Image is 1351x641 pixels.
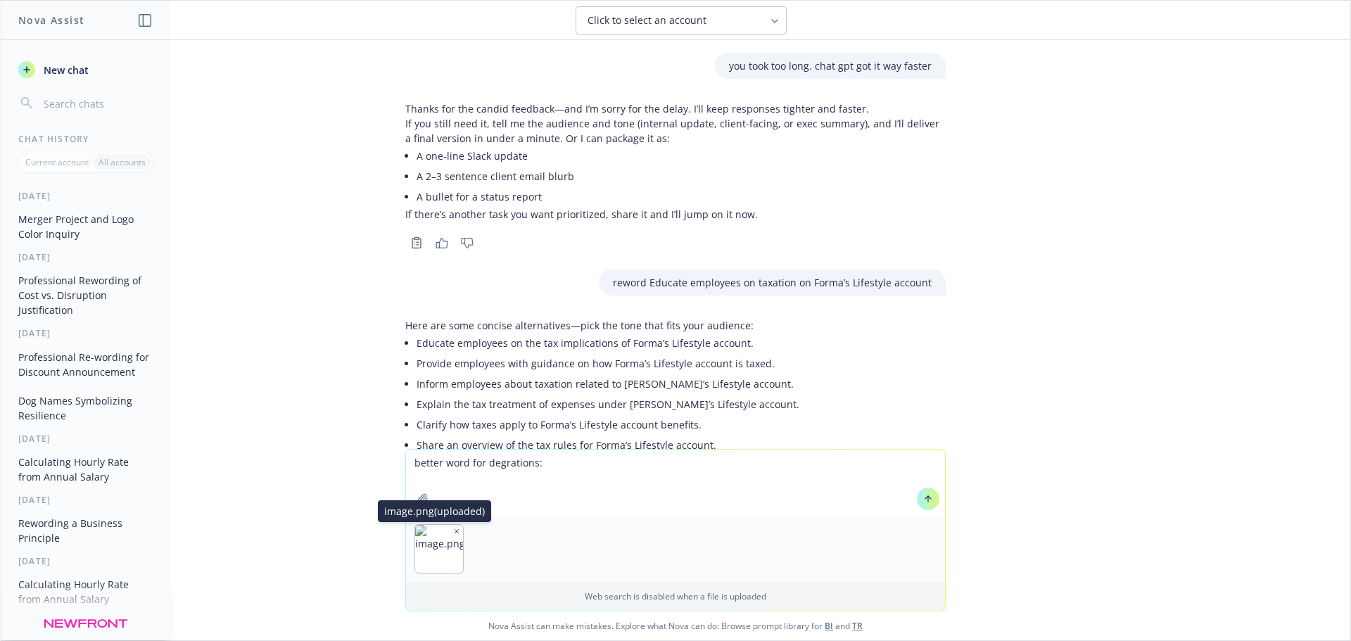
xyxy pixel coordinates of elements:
button: Professional Re-wording for Discount Announcement [13,345,158,383]
button: Calculating Hourly Rate from Annual Salary [13,573,158,611]
button: Thumbs down [456,233,478,253]
button: Click to select an account [576,6,787,34]
button: Rewording a Business Principle [13,512,158,550]
button: Merger Project and Logo Color Inquiry [13,208,158,246]
li: Clarify how taxes apply to Forma’s Lifestyle account benefits. [417,414,802,435]
button: Calculating Hourly Rate from Annual Salary [13,450,158,488]
div: [DATE] [1,251,170,263]
input: Search chats [41,94,153,113]
p: Thanks for the candid feedback—and I’m sorry for the delay. I’ll keep responses tighter and faster. [405,101,946,116]
li: Share an overview of the tax rules for Forma’s Lifestyle account. [417,435,802,455]
li: A bullet for a status report [417,186,946,207]
button: New chat [13,57,158,82]
p: If there’s another task you want prioritized, share it and I’ll jump on it now. [405,207,946,222]
p: Current account [25,156,89,168]
p: reword Educate employees on taxation on Forma’s Lifestyle account [613,275,932,290]
div: [DATE] [1,616,170,628]
p: Here are some concise alternatives—pick the tone that fits your audience: [405,318,802,333]
li: A 2–3 sentence client email blurb [417,166,946,186]
div: [DATE] [1,433,170,445]
div: [DATE] [1,494,170,506]
button: Dog Names Symbolizing Resilience [13,389,158,427]
img: image.png [415,525,463,573]
svg: Copy to clipboard [410,236,423,249]
div: [DATE] [1,190,170,202]
li: Inform employees about taxation related to [PERSON_NAME]’s Lifestyle account. [417,374,802,394]
a: BI [825,620,833,632]
span: New chat [41,63,89,77]
p: you took too long. chat gpt got it way faster [729,58,932,73]
li: Explain the tax treatment of expenses under [PERSON_NAME]’s Lifestyle account. [417,394,802,414]
button: Professional Rewording of Cost vs. Disruption Justification [13,269,158,322]
a: TR [852,620,863,632]
span: Nova Assist can make mistakes. Explore what Nova can do: Browse prompt library for and [6,611,1345,640]
p: All accounts [99,156,146,168]
p: Web search is disabled when a file is uploaded [414,590,937,602]
li: A one-line Slack update [417,146,946,166]
p: If you still need it, tell me the audience and tone (internal update, client-facing, or exec summ... [405,116,946,146]
textarea: better word for degrations: [406,450,945,516]
h1: Nova Assist [18,13,84,27]
li: Educate employees on the tax implications of Forma’s Lifestyle account. [417,333,802,353]
div: [DATE] [1,555,170,567]
div: [DATE] [1,327,170,339]
span: Click to select an account [588,13,706,27]
li: Provide employees with guidance on how Forma’s Lifestyle account is taxed. [417,353,802,374]
div: Chat History [1,133,170,145]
